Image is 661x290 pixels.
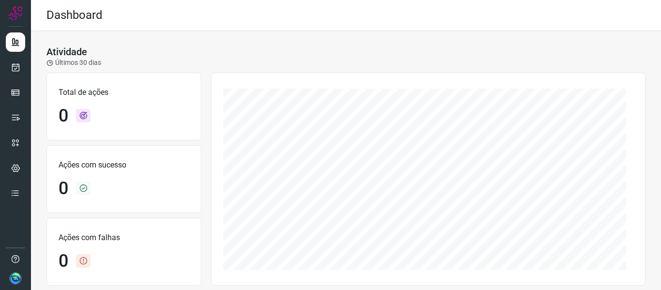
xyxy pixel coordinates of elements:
img: Logo [8,6,23,20]
h2: Dashboard [46,8,103,22]
p: Ações com sucesso [59,159,189,171]
p: Total de ações [59,87,189,98]
h1: 0 [59,178,68,199]
h1: 0 [59,106,68,126]
p: Últimos 30 dias [46,58,101,68]
h1: 0 [59,251,68,272]
p: Ações com falhas [59,232,189,244]
h3: Atividade [46,46,87,58]
img: 47c40af94961a9f83d4b05d5585d06bd.jpg [10,273,21,284]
